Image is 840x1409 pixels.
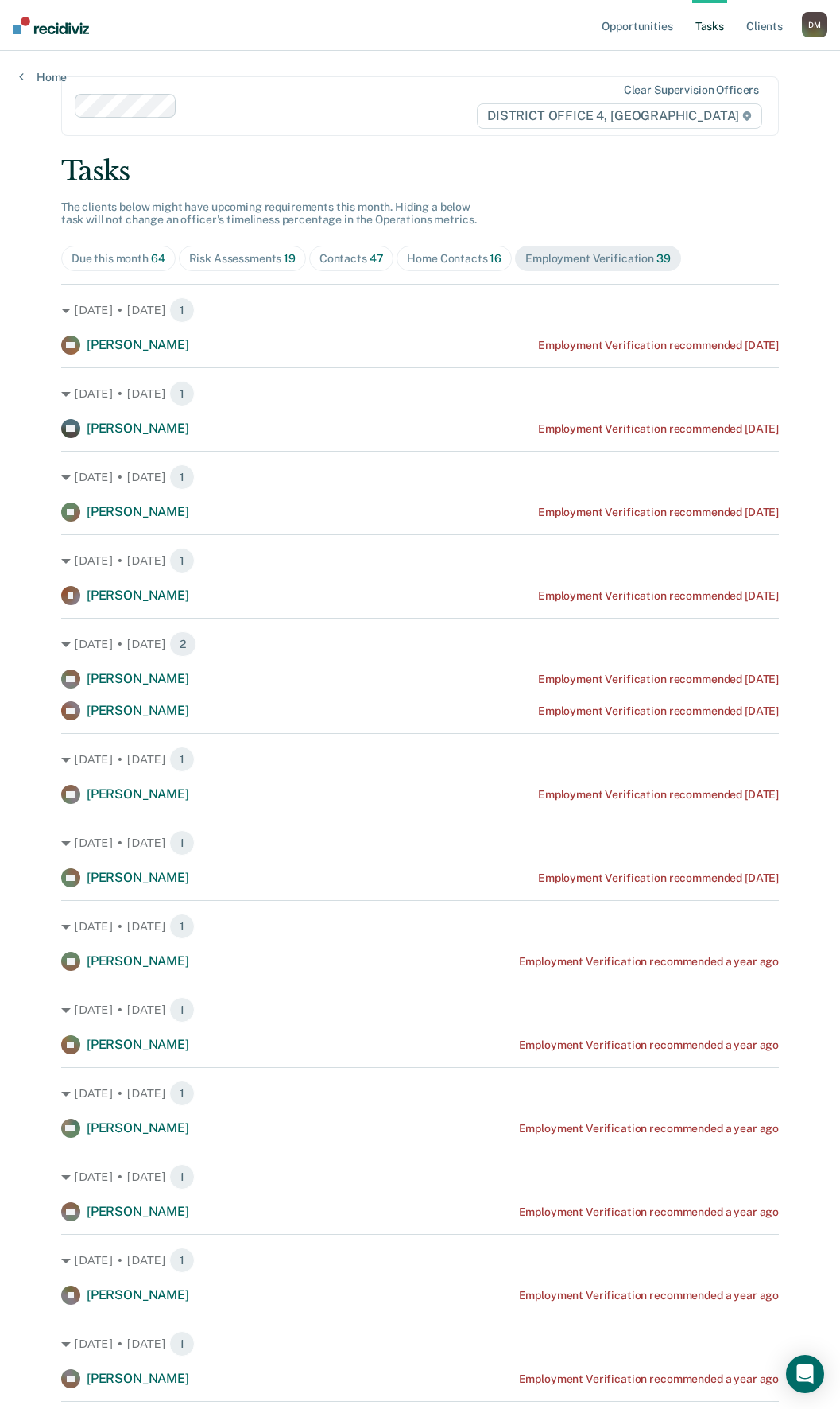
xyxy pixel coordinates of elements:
[538,339,779,352] div: Employment Verification recommended [DATE]
[61,548,779,573] div: [DATE] • [DATE] 1
[538,422,779,436] div: Employment Verification recommended [DATE]
[87,953,189,968] span: [PERSON_NAME]
[538,788,779,802] div: Employment Verification recommended [DATE]
[61,297,779,323] div: [DATE] • [DATE] 1
[13,17,89,34] img: Recidiviz
[538,673,779,686] div: Employment Verification recommended [DATE]
[87,504,189,519] span: [PERSON_NAME]
[87,588,189,603] span: [PERSON_NAME]
[538,506,779,519] div: Employment Verification recommended [DATE]
[538,704,779,718] div: Employment Verification recommended [DATE]
[87,1037,189,1052] span: [PERSON_NAME]
[407,252,501,266] div: Home Contacts
[169,747,195,772] span: 1
[61,631,779,657] div: [DATE] • [DATE] 2
[72,252,165,266] div: Due this month
[169,381,195,406] span: 1
[538,589,779,603] div: Employment Verification recommended [DATE]
[61,914,779,939] div: [DATE] • [DATE] 1
[519,1038,780,1052] div: Employment Verification recommended a year ago
[87,786,189,802] span: [PERSON_NAME]
[169,997,195,1023] span: 1
[169,1164,195,1190] span: 1
[169,297,195,323] span: 1
[87,671,189,686] span: [PERSON_NAME]
[61,997,779,1023] div: [DATE] • [DATE] 1
[87,1371,189,1386] span: [PERSON_NAME]
[169,914,195,939] span: 1
[61,830,779,856] div: [DATE] • [DATE] 1
[519,1372,780,1386] div: Employment Verification recommended a year ago
[169,464,195,490] span: 1
[519,1122,780,1135] div: Employment Verification recommended a year ago
[19,70,67,84] a: Home
[802,12,827,37] button: DM
[538,871,779,885] div: Employment Verification recommended [DATE]
[61,1164,779,1190] div: [DATE] • [DATE] 1
[525,252,670,266] div: Employment Verification
[624,83,759,97] div: Clear supervision officers
[284,252,296,265] span: 19
[519,955,780,968] div: Employment Verification recommended a year ago
[87,703,189,718] span: [PERSON_NAME]
[519,1289,780,1302] div: Employment Verification recommended a year ago
[87,337,189,352] span: [PERSON_NAME]
[87,1120,189,1135] span: [PERSON_NAME]
[61,200,477,227] span: The clients below might have upcoming requirements this month. Hiding a below task will not chang...
[61,155,779,188] div: Tasks
[169,1081,195,1106] span: 1
[477,103,762,129] span: DISTRICT OFFICE 4, [GEOGRAPHIC_DATA]
[802,12,827,37] div: D M
[61,381,779,406] div: [DATE] • [DATE] 1
[87,1204,189,1219] span: [PERSON_NAME]
[656,252,671,265] span: 39
[61,1331,779,1357] div: [DATE] • [DATE] 1
[61,464,779,490] div: [DATE] • [DATE] 1
[169,830,195,856] span: 1
[87,1287,189,1302] span: [PERSON_NAME]
[490,252,501,265] span: 16
[169,548,195,573] span: 1
[319,252,384,266] div: Contacts
[786,1355,824,1393] div: Open Intercom Messenger
[370,252,384,265] span: 47
[151,252,165,265] span: 64
[169,1248,195,1273] span: 1
[169,631,196,657] span: 2
[61,1081,779,1106] div: [DATE] • [DATE] 1
[61,747,779,772] div: [DATE] • [DATE] 1
[519,1205,780,1219] div: Employment Verification recommended a year ago
[87,870,189,885] span: [PERSON_NAME]
[169,1331,195,1357] span: 1
[189,252,296,266] div: Risk Assessments
[61,1248,779,1273] div: [DATE] • [DATE] 1
[87,421,189,436] span: [PERSON_NAME]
